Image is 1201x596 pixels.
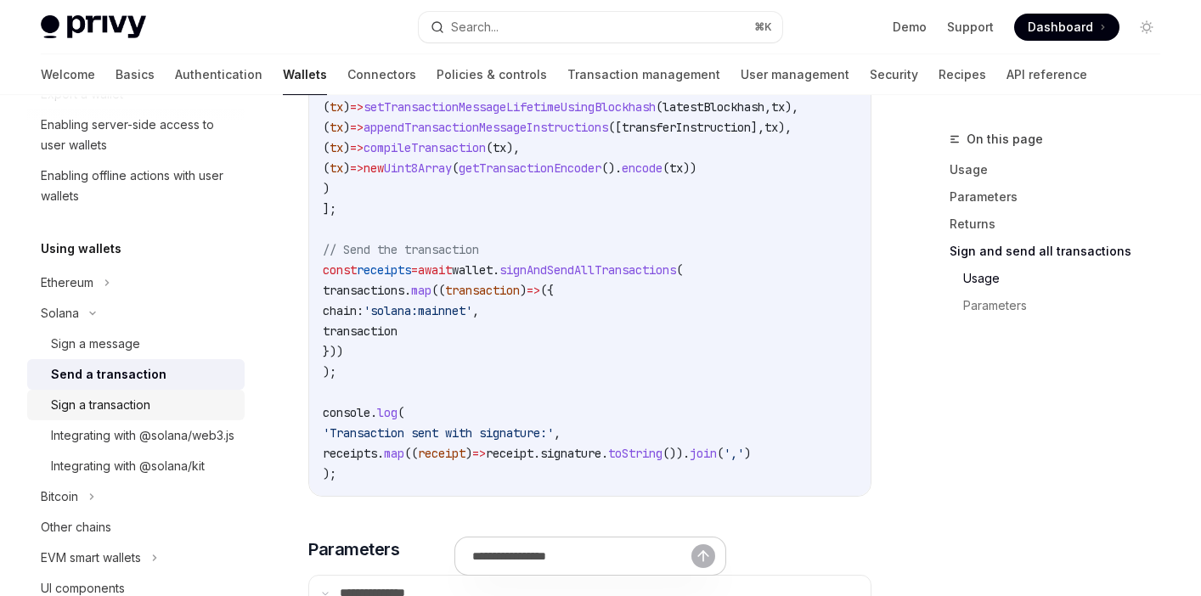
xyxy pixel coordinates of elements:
[51,425,234,446] div: Integrating with @solana/web3.js
[764,99,771,115] span: ,
[601,446,608,461] span: .
[451,17,499,37] div: Search...
[445,283,520,298] span: transaction
[567,54,720,95] a: Transaction management
[323,446,377,461] span: receipts
[27,512,245,543] a: Other chains
[404,446,418,461] span: ((
[330,99,343,115] span: tx
[323,303,364,318] span: chain:
[323,425,554,441] span: 'Transaction sent with signature:'
[622,160,663,176] span: encode
[493,140,506,155] span: tx
[343,99,350,115] span: )
[1014,14,1119,41] a: Dashboard
[663,446,690,461] span: ()).
[724,446,744,461] span: ','
[41,548,141,568] div: EVM smart wallets
[754,20,772,34] span: ⌘ K
[540,283,554,298] span: ({
[963,292,1174,319] a: Parameters
[778,120,792,135] span: ),
[870,54,918,95] a: Security
[364,140,486,155] span: compileTransaction
[533,446,540,461] span: .
[950,183,1174,211] a: Parameters
[472,303,479,318] span: ,
[27,420,245,451] a: Integrating with @solana/web3.js
[506,140,520,155] span: ),
[384,160,452,176] span: Uint8Array
[350,140,364,155] span: =>
[963,265,1174,292] a: Usage
[27,110,245,160] a: Enabling server-side access to user wallets
[608,446,663,461] span: toString
[608,120,622,135] span: ([
[377,405,398,420] span: log
[950,156,1174,183] a: Usage
[27,329,245,359] a: Sign a message
[323,99,330,115] span: (
[663,99,764,115] span: latestBlockhash
[41,517,111,537] div: Other chains
[51,334,140,354] div: Sign a message
[472,446,486,461] span: =>
[431,283,445,298] span: ((
[947,19,994,36] a: Support
[323,323,398,339] span: transaction
[404,283,411,298] span: .
[370,405,377,420] span: .
[347,54,416,95] a: Connectors
[411,262,418,278] span: =
[323,405,370,420] span: console
[27,451,245,481] a: Integrating with @solana/kit
[41,486,78,507] div: Bitcoin
[527,283,540,298] span: =>
[350,160,364,176] span: =>
[330,120,343,135] span: tx
[330,160,343,176] span: tx
[41,239,121,259] h5: Using wallets
[364,160,384,176] span: new
[418,262,452,278] span: await
[323,120,330,135] span: (
[486,140,493,155] span: (
[323,160,330,176] span: (
[1006,54,1087,95] a: API reference
[744,446,751,461] span: )
[493,262,499,278] span: .
[771,99,785,115] span: tx
[690,446,717,461] span: join
[669,160,683,176] span: tx
[691,544,715,568] button: Send message
[741,54,849,95] a: User management
[950,211,1174,238] a: Returns
[486,446,533,461] span: receipt
[41,54,95,95] a: Welcome
[323,283,404,298] span: transactions
[27,390,245,420] a: Sign a transaction
[175,54,262,95] a: Authentication
[323,344,343,359] span: }))
[323,140,330,155] span: (
[283,54,327,95] a: Wallets
[1028,19,1093,36] span: Dashboard
[622,120,751,135] span: transferInstruction
[116,54,155,95] a: Basics
[27,359,245,390] a: Send a transaction
[465,446,472,461] span: )
[323,181,330,196] span: )
[411,283,431,298] span: map
[323,201,336,216] span: ];
[717,446,724,461] span: (
[323,364,336,380] span: );
[419,12,783,42] button: Search...⌘K
[967,129,1043,149] span: On this page
[683,160,696,176] span: ))
[51,395,150,415] div: Sign a transaction
[437,54,547,95] a: Policies & controls
[343,140,350,155] span: )
[452,262,493,278] span: wallet
[601,160,622,176] span: ().
[939,54,986,95] a: Recipes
